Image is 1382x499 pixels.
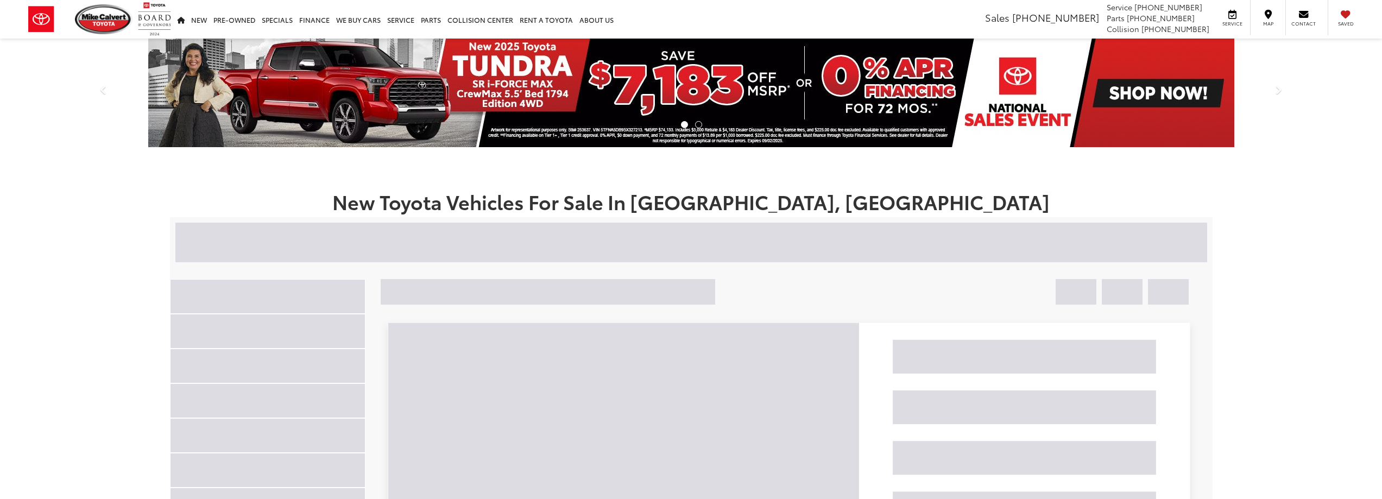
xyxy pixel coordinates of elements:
[1220,20,1245,27] span: Service
[1012,10,1099,24] span: [PHONE_NUMBER]
[985,10,1009,24] span: Sales
[75,4,132,34] img: Mike Calvert Toyota
[1107,12,1125,23] span: Parts
[1127,12,1195,23] span: [PHONE_NUMBER]
[1107,2,1132,12] span: Service
[148,39,1234,147] img: New 2025 Toyota Tundra
[1291,20,1316,27] span: Contact
[1256,20,1280,27] span: Map
[1134,2,1202,12] span: [PHONE_NUMBER]
[1334,20,1358,27] span: Saved
[1141,23,1209,34] span: [PHONE_NUMBER]
[1107,23,1139,34] span: Collision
